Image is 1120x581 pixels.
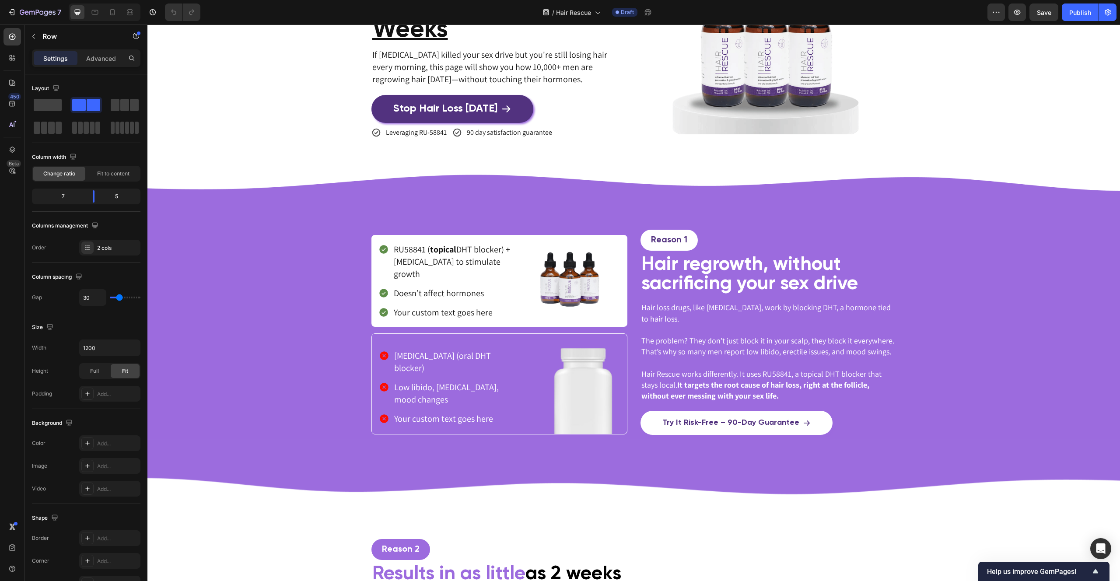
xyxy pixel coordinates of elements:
[494,277,748,299] p: Hair loss drugs, like [MEDICAL_DATA], work by blocking DHT, a hormone tied to hair loss.
[32,557,49,565] div: Corner
[32,322,55,333] div: Size
[3,3,65,21] button: 7
[283,219,309,231] strong: topical
[97,170,129,178] span: Fit to content
[97,535,138,542] div: Add...
[34,190,86,203] div: 7
[494,311,748,332] p: The problem? They don’t just block it in your scalp, they block it everywhere. That’s why so many...
[493,205,550,226] button: <p>Reason 1</p>
[97,557,138,565] div: Add...
[32,512,60,524] div: Shape
[32,220,100,232] div: Columns management
[246,219,371,255] p: RU58841 ( DHT blocker) + [MEDICAL_DATA] to stimulate growth
[1069,8,1091,17] div: Publish
[494,344,748,377] p: Hair Rescue works differently. It uses RU58841, a topical DHT blocker that stays local.
[238,103,299,113] p: Leveraging RU-58841
[97,485,138,493] div: Add...
[494,355,722,376] strong: It targets the root cause of hair loss, right at the follicle, without ever messing with your sex...
[32,439,45,447] div: Color
[1037,9,1051,16] span: Save
[32,534,49,542] div: Border
[32,294,42,301] div: Gap
[1062,3,1099,21] button: Publish
[80,340,140,356] input: Auto
[32,417,74,429] div: Background
[8,93,21,100] div: 450
[122,367,128,375] span: Fit
[246,282,371,294] p: Your custom text goes here
[224,539,480,560] h2: Results in as little
[7,160,21,167] div: Beta
[165,3,200,21] div: Undo/Redo
[1029,3,1058,21] button: Save
[80,290,106,305] input: Auto
[987,566,1101,577] button: Show survey - Help us improve GemPages!
[247,325,371,350] p: [MEDICAL_DATA] (oral DHT blocker)
[90,367,99,375] span: Full
[97,440,138,448] div: Add...
[987,567,1090,576] span: Help us improve GemPages!
[246,262,371,275] p: Doesn’t affect hormones
[552,8,554,17] span: /
[247,388,371,400] p: Your custom text goes here
[32,151,78,163] div: Column width
[515,393,652,404] p: Try It Risk-Free – 90-Day Guarantee
[621,8,634,16] span: Draft
[493,230,749,270] h2: Hair regrowth, without sacrificing your sex drive
[1090,538,1111,559] div: Open Intercom Messenger
[97,462,138,470] div: Add...
[402,316,472,409] img: 98fef801-dc5d-4318-9354-0024d5038bca
[57,7,61,17] p: 7
[32,462,47,470] div: Image
[378,540,474,559] span: as 2 weeks
[246,77,350,92] p: Stop Hair Loss [DATE]
[147,24,1120,581] iframe: Design area
[43,54,68,63] p: Settings
[32,344,46,352] div: Width
[32,244,46,252] div: Order
[86,54,116,63] p: Advanced
[224,514,283,535] button: <p>Reason 2</p>
[32,271,84,283] div: Column spacing
[493,386,685,410] button: <p>Try It Risk-Free – 90-Day Guarantee</p>
[319,103,405,113] p: 90 day satisfaction guarantee
[42,31,117,42] p: Row
[97,244,138,252] div: 2 cols
[97,390,138,398] div: Add...
[32,390,52,398] div: Padding
[234,519,272,531] p: Reason 2
[556,8,591,17] span: Hair Rescue
[387,221,457,291] img: cad761bc-90e5-4504-883b-4c8d8b8a82d9
[32,83,61,94] div: Layout
[504,210,540,222] p: Reason 1
[224,70,386,98] button: <p>Stop Hair Loss Today</p>
[32,367,48,375] div: Height
[101,190,139,203] div: 5
[43,170,75,178] span: Change ratio
[32,485,46,493] div: Video
[247,357,371,381] p: Low libido, [MEDICAL_DATA], mood changes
